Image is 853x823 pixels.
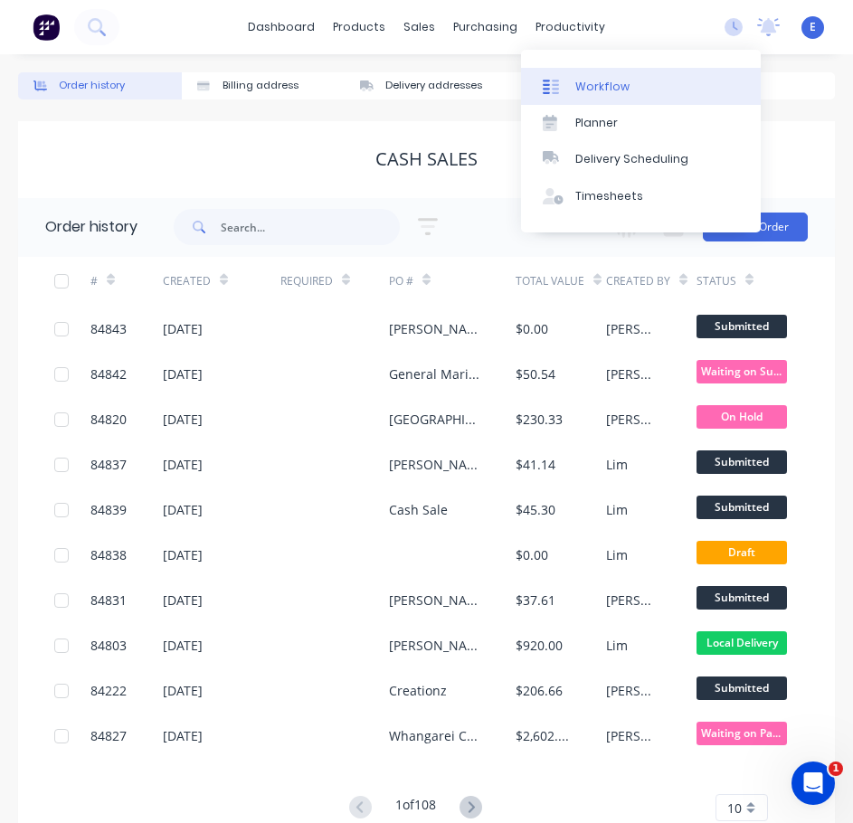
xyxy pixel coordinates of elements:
div: [DATE] [163,500,203,519]
button: Order history [18,72,182,99]
div: 84803 [90,636,127,655]
div: 84843 [90,319,127,338]
div: [DATE] [163,545,203,564]
div: [DATE] [163,726,203,745]
div: Delivery addresses [385,78,482,93]
div: $0.00 [516,545,548,564]
div: # [90,273,98,289]
a: Planner [521,105,761,141]
button: Billing address [182,72,346,99]
iframe: Intercom live chat [791,762,835,805]
div: 84831 [90,591,127,610]
div: 84838 [90,545,127,564]
div: General Marine Services [389,364,479,383]
div: Required [280,273,333,289]
div: [DATE] [163,636,203,655]
div: productivity [526,14,614,41]
div: Lim [606,455,628,474]
span: Local Delivery [697,631,787,654]
div: [PERSON_NAME] [606,319,660,338]
div: $206.66 [516,681,563,700]
span: Submitted [697,676,787,699]
div: [DATE] [163,455,203,474]
div: Created [163,257,280,307]
span: Waiting on Supp... [697,360,787,383]
span: Draft [697,541,787,563]
div: Order history [59,78,125,93]
div: $50.54 [516,364,555,383]
button: Collaborate [508,72,672,99]
div: 84222 [90,681,127,700]
div: [PERSON_NAME] [606,364,660,383]
div: purchasing [444,14,526,41]
a: Workflow [521,68,761,104]
a: Delivery Scheduling [521,141,761,177]
div: Planner [575,115,618,131]
input: Search... [221,209,400,245]
span: E [810,19,816,35]
div: sales [394,14,444,41]
div: Whangarei Construction Ltd [389,726,479,745]
div: [DATE] [163,410,203,429]
div: 84820 [90,410,127,429]
div: Required [280,257,389,307]
span: Submitted [697,496,787,518]
span: Submitted [697,315,787,337]
div: PO # [389,273,413,289]
a: dashboard [239,14,324,41]
div: Delivery Scheduling [575,151,688,167]
div: 1 of 108 [395,795,436,821]
span: 1 [829,762,843,776]
div: [DATE] [163,591,203,610]
div: Lim [606,500,628,519]
div: $2,602.45 [516,726,570,745]
div: [PERSON_NAME] [389,319,479,338]
div: [PERSON_NAME] [389,591,479,610]
span: On Hold [697,405,787,428]
div: Created By [606,273,670,289]
div: Cash Sales [375,148,478,170]
span: Submitted [697,450,787,473]
img: Factory [33,14,60,41]
div: [GEOGRAPHIC_DATA] [389,410,479,429]
div: $45.30 [516,500,555,519]
div: 84827 [90,726,127,745]
div: $920.00 [516,636,563,655]
div: PO # [389,257,516,307]
div: Billing address [223,78,299,93]
div: $37.61 [516,591,555,610]
div: [DATE] [163,319,203,338]
div: Status [697,257,823,307]
button: Delivery addresses [345,72,508,99]
div: Created [163,273,211,289]
div: [PERSON_NAME] [389,636,479,655]
div: 84842 [90,364,127,383]
div: Total Value [516,273,584,289]
div: Status [697,273,736,289]
div: [PERSON_NAME] [606,410,660,429]
div: $41.14 [516,455,555,474]
div: products [324,14,394,41]
div: Workflow [575,79,630,95]
div: [DATE] [163,681,203,700]
div: $230.33 [516,410,563,429]
div: Total Value [516,257,606,307]
div: Lim [606,636,628,655]
span: Waiting on Paym... [697,722,787,744]
div: [PERSON_NAME] [606,591,660,610]
div: Cash Sale [389,500,448,519]
div: [DATE] [163,364,203,383]
div: Creationz [389,681,447,700]
a: Timesheets [521,178,761,214]
div: [PERSON_NAME] [606,726,660,745]
div: Created By [606,257,697,307]
div: Timesheets [575,188,643,204]
div: [PERSON_NAME] [389,455,479,474]
div: # [90,257,163,307]
div: 84839 [90,500,127,519]
div: $0.00 [516,319,548,338]
div: [PERSON_NAME] [606,681,660,700]
span: 10 [727,799,742,818]
span: Submitted [697,586,787,609]
div: Lim [606,545,628,564]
